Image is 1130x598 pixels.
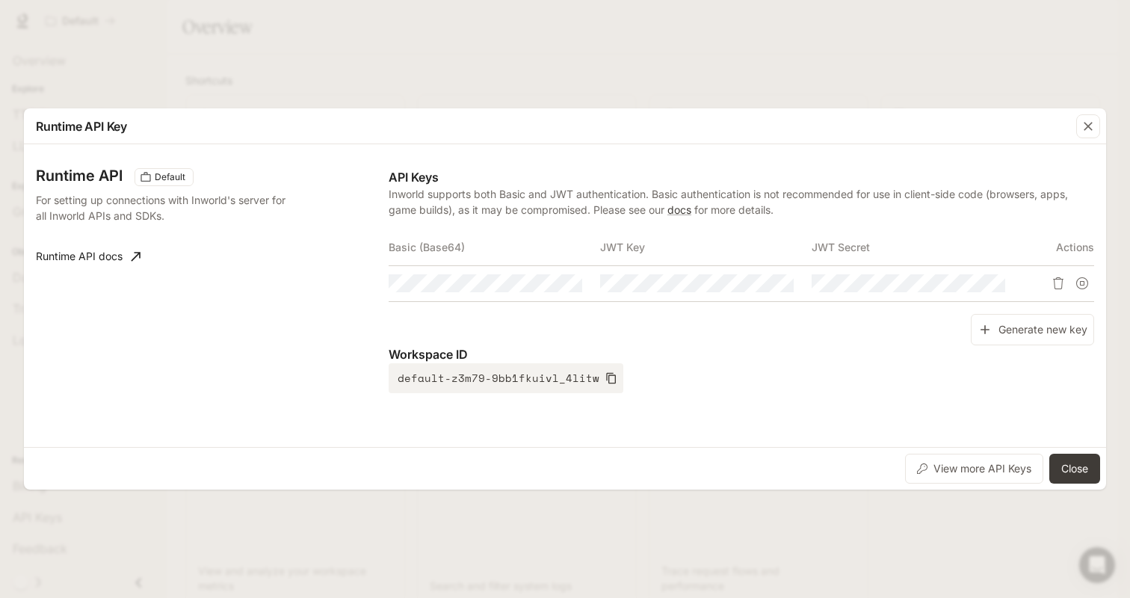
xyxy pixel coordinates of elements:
[389,186,1094,218] p: Inworld supports both Basic and JWT authentication. Basic authentication is not recommended for u...
[389,363,623,393] button: default-z3m79-9bb1fkuivl_4litw
[667,203,691,216] a: docs
[389,168,1094,186] p: API Keys
[905,454,1043,484] button: View more API Keys
[812,229,1023,265] th: JWT Secret
[971,314,1094,346] button: Generate new key
[1070,271,1094,295] button: Suspend API key
[149,170,191,184] span: Default
[36,168,123,183] h3: Runtime API
[1024,229,1094,265] th: Actions
[1049,454,1100,484] button: Close
[36,117,127,135] p: Runtime API Key
[389,345,1094,363] p: Workspace ID
[135,168,194,186] div: These keys will apply to your current workspace only
[1046,271,1070,295] button: Delete API key
[36,192,291,224] p: For setting up connections with Inworld's server for all Inworld APIs and SDKs.
[30,241,146,271] a: Runtime API docs
[600,229,812,265] th: JWT Key
[389,229,600,265] th: Basic (Base64)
